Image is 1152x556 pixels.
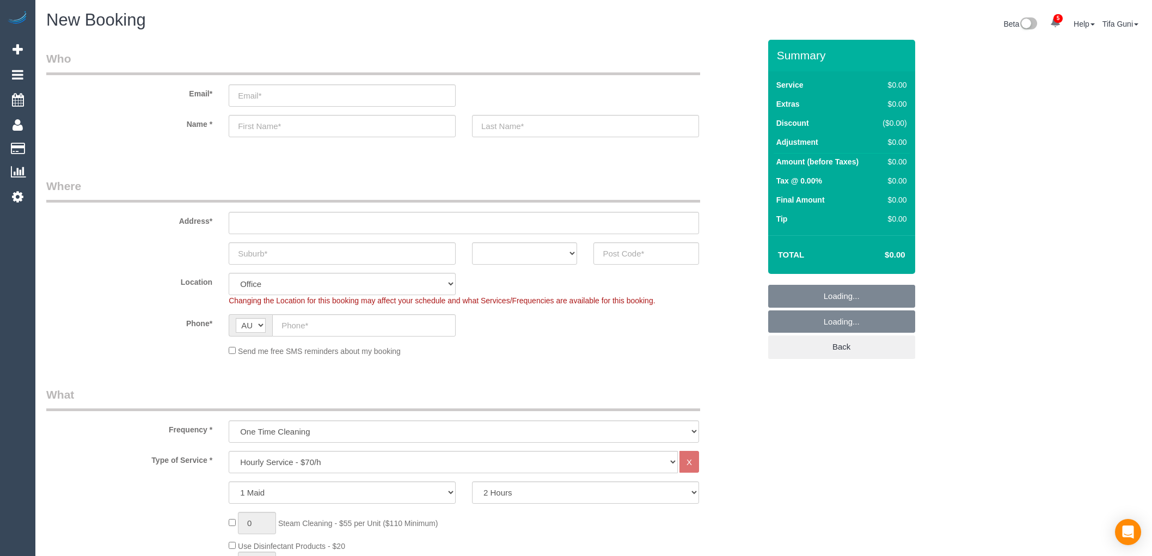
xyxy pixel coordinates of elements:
[1003,20,1037,28] a: Beta
[593,242,698,265] input: Post Code*
[229,115,456,137] input: First Name*
[878,137,907,148] div: $0.00
[878,80,907,90] div: $0.00
[1053,14,1063,23] span: 5
[878,118,907,129] div: ($0.00)
[777,49,910,62] h3: Summary
[46,10,146,29] span: New Booking
[272,314,456,337] input: Phone*
[1115,519,1141,545] div: Open Intercom Messenger
[1019,17,1037,32] img: New interface
[1045,11,1066,35] a: 5
[238,347,401,356] span: Send me free SMS reminders about my booking
[1102,20,1138,28] a: Tifa Guni
[38,314,220,329] label: Phone*
[46,51,700,75] legend: Who
[776,137,818,148] label: Adjustment
[878,99,907,109] div: $0.00
[238,542,345,551] span: Use Disinfectant Products - $20
[878,213,907,224] div: $0.00
[38,115,220,130] label: Name *
[46,178,700,203] legend: Where
[776,118,809,129] label: Discount
[472,115,699,137] input: Last Name*
[229,242,456,265] input: Suburb*
[229,296,655,305] span: Changing the Location for this booking may affect your schedule and what Services/Frequencies are...
[38,451,220,466] label: Type of Service *
[38,212,220,227] label: Address*
[768,335,915,358] a: Back
[38,420,220,435] label: Frequency *
[776,99,800,109] label: Extras
[776,80,804,90] label: Service
[776,194,825,205] label: Final Amount
[1074,20,1095,28] a: Help
[776,213,788,224] label: Tip
[878,156,907,167] div: $0.00
[776,156,859,167] label: Amount (before Taxes)
[778,250,805,259] strong: Total
[7,11,28,26] img: Automaid Logo
[38,84,220,99] label: Email*
[852,250,905,260] h4: $0.00
[878,194,907,205] div: $0.00
[878,175,907,186] div: $0.00
[776,175,822,186] label: Tax @ 0.00%
[278,519,438,528] span: Steam Cleaning - $55 per Unit ($110 Minimum)
[46,387,700,411] legend: What
[229,84,456,107] input: Email*
[38,273,220,288] label: Location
